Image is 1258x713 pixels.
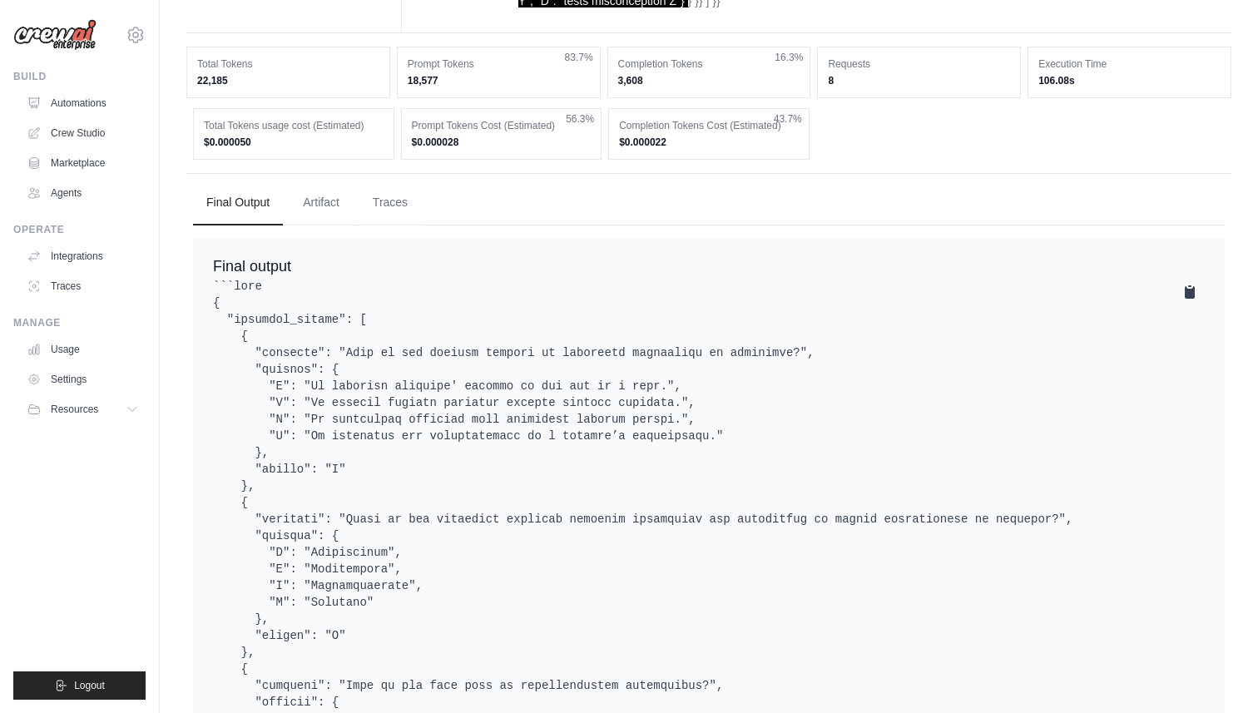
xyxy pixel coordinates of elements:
span: 16.3% [775,51,803,64]
dt: Execution Time [1038,57,1221,71]
a: Automations [20,90,146,116]
button: Traces [359,181,421,225]
a: Crew Studio [20,120,146,146]
dd: 22,185 [197,74,379,87]
dt: Completion Tokens Cost (Estimated) [619,119,799,132]
span: Logout [74,679,105,692]
div: Operate [13,223,146,236]
iframe: Chat Widget [1175,633,1258,713]
dt: Completion Tokens [618,57,800,71]
dt: Total Tokens usage cost (Estimated) [204,119,384,132]
dt: Total Tokens [197,57,379,71]
div: Build [13,70,146,83]
a: Traces [20,273,146,300]
span: Resources [51,403,98,416]
dd: $0.000028 [412,136,592,149]
dd: 106.08s [1038,74,1221,87]
dd: $0.000022 [619,136,799,149]
img: Logo [13,19,97,51]
dd: $0.000050 [204,136,384,149]
a: Settings [20,366,146,393]
a: Agents [20,180,146,206]
dt: Prompt Tokens [408,57,590,71]
button: Logout [13,671,146,700]
div: Manage [13,316,146,329]
dd: 3,608 [618,74,800,87]
button: Resources [20,396,146,423]
span: 83.7% [565,51,593,64]
a: Usage [20,336,146,363]
a: Marketplace [20,150,146,176]
dd: 18,577 [408,74,590,87]
dt: Requests [828,57,1010,71]
button: Artifact [290,181,353,225]
dd: 8 [828,74,1010,87]
a: Integrations [20,243,146,270]
span: 43.7% [774,112,802,126]
span: Final output [213,258,291,275]
span: 56.3% [566,112,594,126]
dt: Prompt Tokens Cost (Estimated) [412,119,592,132]
button: Final Output [193,181,283,225]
